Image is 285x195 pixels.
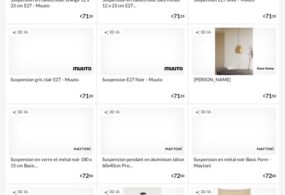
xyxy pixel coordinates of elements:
[265,14,272,19] span: 71
[171,94,185,99] div: € 20
[80,174,93,179] div: € 00
[171,14,185,19] div: € 20
[171,174,185,179] div: € 00
[100,155,185,169] div: Suspension pendant en aluminium laiton 60x40cm Pro...
[80,14,93,19] div: € 20
[109,110,120,115] span: 3D IA
[82,174,89,179] span: 72
[9,155,93,169] div: Suspension en verre et métal noir 180 x 15 cm Basic...
[174,94,180,99] span: 71
[17,110,28,115] span: 3D IA
[192,75,276,90] div: [PERSON_NAME]
[9,75,93,90] div: Suspension gris clair E27 - Muuto
[12,190,17,195] span: Creation icon
[263,94,276,99] div: € 50
[17,190,28,195] span: 3D IA
[98,25,188,103] a: Creation icon 3D IA Suspension E27 Noir - Muuto €7120
[189,105,279,183] a: Creation icon 3D IA Suspension en métal noir Basic Form - Maytoni €7200
[80,94,93,99] div: € 20
[195,110,200,115] span: Creation icon
[82,14,89,19] span: 71
[174,174,180,179] span: 72
[263,174,276,179] div: € 00
[263,14,276,19] div: € 20
[17,30,28,35] span: 3D IA
[82,94,89,99] span: 71
[6,25,96,103] a: Creation icon 3D IA Suspension gris clair E27 - Muuto €7120
[6,105,96,183] a: Creation icon 3D IA Suspension en verre et métal noir 180 x 15 cm Basic... €7200
[174,14,180,19] span: 71
[201,30,211,35] span: 3D IA
[12,110,17,115] span: Creation icon
[12,30,17,35] span: Creation icon
[98,105,188,183] a: Creation icon 3D IA Suspension pendant en aluminium laiton 60x40cm Pro... €7200
[109,190,120,195] span: 3D IA
[195,190,200,195] span: Creation icon
[192,155,276,169] div: Suspension en métal noir Basic Form - Maytoni
[104,30,108,35] span: Creation icon
[195,30,200,35] span: Creation icon
[189,25,279,103] a: Creation icon 3D IA [PERSON_NAME] €7150
[265,174,272,179] span: 72
[201,190,211,195] span: 3D IA
[104,190,108,195] span: Creation icon
[109,30,120,35] span: 3D IA
[104,110,108,115] span: Creation icon
[265,94,272,99] span: 71
[201,110,211,115] span: 3D IA
[100,75,185,90] div: Suspension E27 Noir - Muuto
